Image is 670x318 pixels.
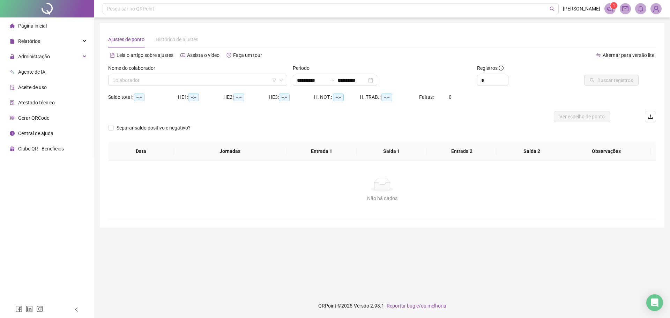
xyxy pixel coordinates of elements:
label: Período [293,64,314,72]
span: --:-- [134,94,144,101]
span: Clube QR - Beneficios [18,146,64,151]
span: Histórico de ajustes [156,37,198,42]
span: swap-right [329,77,335,83]
span: bell [638,6,644,12]
span: Alternar para versão lite [603,52,654,58]
span: Central de ajuda [18,131,53,136]
sup: 1 [610,2,617,9]
span: --:-- [188,94,199,101]
span: file-text [110,53,115,58]
span: filter [272,78,276,82]
span: left [74,307,79,312]
span: Gerar QRCode [18,115,49,121]
th: Observações [562,142,651,161]
span: Separar saldo positivo e negativo? [114,124,193,132]
th: Saída 1 [357,142,427,161]
span: linkedin [26,305,33,312]
span: --:-- [233,94,244,101]
label: Nome do colaborador [108,64,160,72]
span: youtube [180,53,185,58]
div: H. NOT.: [314,93,360,101]
th: Data [108,142,173,161]
div: HE 3: [269,93,314,101]
span: Atestado técnico [18,100,55,105]
span: upload [648,114,653,119]
div: H. TRAB.: [360,93,419,101]
span: swap [596,53,601,58]
span: Relatórios [18,38,40,44]
span: search [550,6,555,12]
span: Ajustes de ponto [108,37,144,42]
span: Assista o vídeo [187,52,219,58]
span: Página inicial [18,23,47,29]
span: Leia o artigo sobre ajustes [117,52,173,58]
span: --:-- [333,94,344,101]
button: Buscar registros [584,75,639,86]
div: Não há dados [117,194,648,202]
span: qrcode [10,116,15,120]
th: Entrada 1 [286,142,357,161]
span: --:-- [279,94,290,101]
span: to [329,77,335,83]
footer: QRPoint © 2025 - 2.93.1 - [94,294,670,318]
div: HE 1: [178,93,223,101]
span: --:-- [381,94,392,101]
span: lock [10,54,15,59]
span: Registros [477,64,504,72]
th: Entrada 2 [427,142,497,161]
span: down [279,78,283,82]
span: Versão [354,303,369,309]
span: Administração [18,54,50,59]
div: Saldo total: [108,93,178,101]
span: Faltas: [419,94,435,100]
span: audit [10,85,15,90]
span: Aceite de uso [18,84,47,90]
span: Agente de IA [18,69,45,75]
span: notification [607,6,613,12]
span: facebook [15,305,22,312]
span: info-circle [499,66,504,71]
th: Saída 2 [497,142,567,161]
span: [PERSON_NAME] [563,5,600,13]
span: history [226,53,231,58]
span: 1 [613,3,615,8]
span: mail [622,6,628,12]
th: Jornadas [173,142,286,161]
span: 0 [449,94,452,100]
span: home [10,23,15,28]
span: Observações [567,147,645,155]
span: file [10,39,15,44]
span: Reportar bug e/ou melhoria [387,303,446,309]
button: Ver espelho de ponto [554,111,610,122]
div: HE 2: [223,93,269,101]
span: solution [10,100,15,105]
span: gift [10,146,15,151]
span: instagram [36,305,43,312]
img: 77048 [651,3,661,14]
div: Open Intercom Messenger [646,294,663,311]
span: info-circle [10,131,15,136]
span: Faça um tour [233,52,262,58]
